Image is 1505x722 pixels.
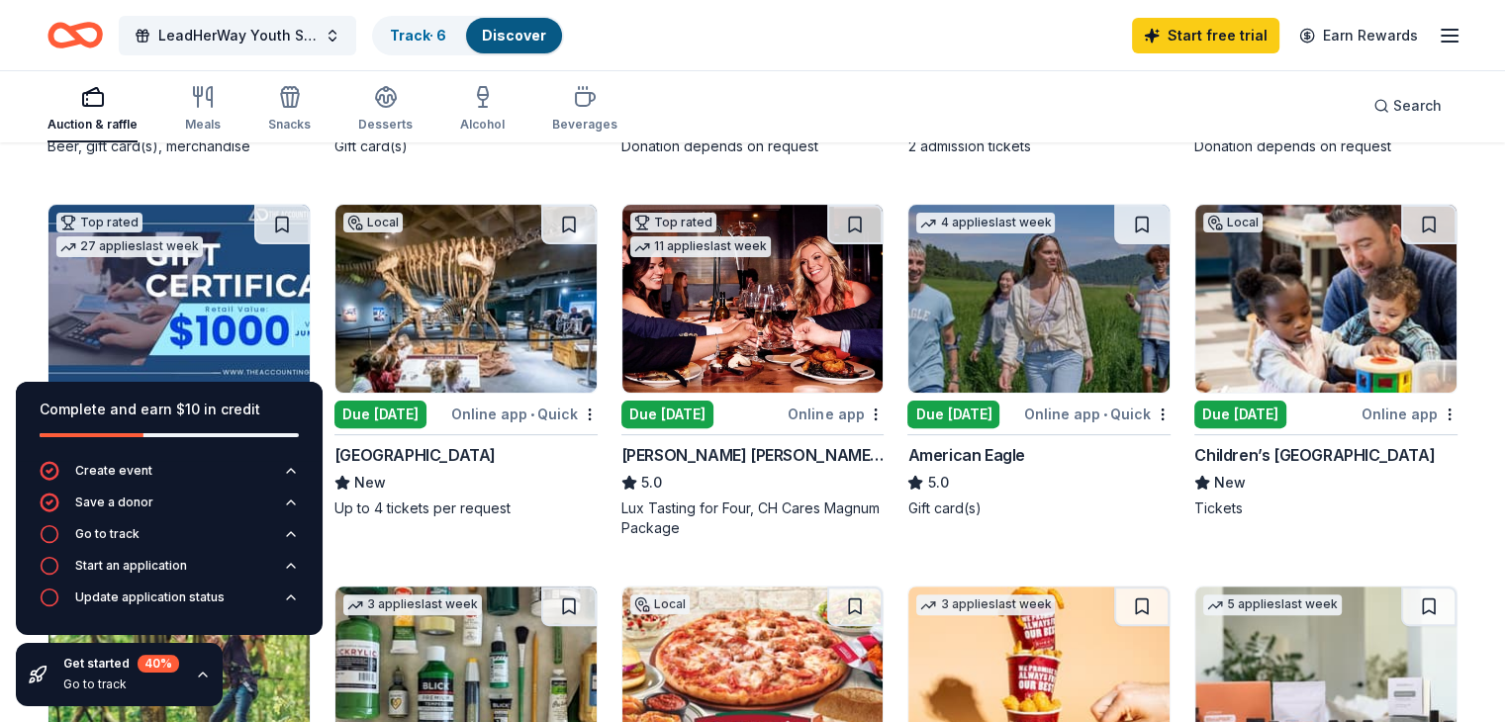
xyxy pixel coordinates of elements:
[63,655,179,673] div: Get started
[530,406,534,422] span: •
[1203,213,1263,232] div: Local
[75,558,187,574] div: Start an application
[158,24,317,47] span: LeadHerWay Youth Summit
[1103,406,1107,422] span: •
[451,402,598,426] div: Online app Quick
[185,117,221,133] div: Meals
[358,77,413,142] button: Desserts
[343,213,403,232] div: Local
[334,401,426,428] div: Due [DATE]
[40,524,299,556] button: Go to track
[334,498,598,518] div: Up to 4 tickets per request
[358,117,413,133] div: Desserts
[119,16,356,55] button: LeadHerWay Youth Summit
[1194,443,1435,467] div: Children’s [GEOGRAPHIC_DATA]
[40,556,299,587] button: Start an application
[75,526,140,542] div: Go to track
[908,205,1170,393] img: Image for American Eagle
[334,443,496,467] div: [GEOGRAPHIC_DATA]
[1214,471,1246,495] span: New
[75,463,152,479] div: Create event
[907,498,1171,518] div: Gift card(s)
[268,77,311,142] button: Snacks
[630,594,690,614] div: Local
[552,117,617,133] div: Beverages
[354,471,386,495] span: New
[907,401,999,428] div: Due [DATE]
[372,16,564,55] button: Track· 6Discover
[630,213,716,232] div: Top rated
[1194,498,1458,518] div: Tickets
[1024,402,1171,426] div: Online app Quick
[916,213,1055,233] div: 4 applies last week
[460,117,505,133] div: Alcohol
[788,402,884,426] div: Online app
[47,12,103,58] a: Home
[1132,18,1279,53] a: Start free trial
[907,136,1171,156] div: 2 admission tickets
[47,204,311,538] a: Image for The Accounting DoctorTop rated27 applieslast week23 days leftOnline app•QuickThe Accoun...
[621,401,713,428] div: Due [DATE]
[334,136,598,156] div: Gift card(s)
[343,594,482,615] div: 3 applies last week
[1358,86,1458,126] button: Search
[630,236,771,257] div: 11 applies last week
[621,136,885,156] div: Donation depends on request
[47,77,138,142] button: Auction & raffle
[641,471,662,495] span: 5.0
[40,493,299,524] button: Save a donor
[1194,204,1458,518] a: Image for Children’s Museum of ClevelandLocalDue [DATE]Online appChildren’s [GEOGRAPHIC_DATA]NewT...
[63,677,179,692] div: Go to track
[1194,136,1458,156] div: Donation depends on request
[1362,402,1458,426] div: Online app
[268,117,311,133] div: Snacks
[907,204,1171,518] a: Image for American Eagle4 applieslast weekDue [DATE]Online app•QuickAmerican Eagle5.0Gift card(s)
[75,495,153,510] div: Save a donor
[47,117,138,133] div: Auction & raffle
[1194,401,1286,428] div: Due [DATE]
[1287,18,1430,53] a: Earn Rewards
[927,471,948,495] span: 5.0
[390,27,446,44] a: Track· 6
[622,205,884,393] img: Image for Cooper's Hawk Winery and Restaurants
[48,205,310,393] img: Image for The Accounting Doctor
[552,77,617,142] button: Beverages
[40,398,299,421] div: Complete and earn $10 in credit
[40,587,299,619] button: Update application status
[75,589,225,605] div: Update application status
[56,236,203,257] div: 27 applies last week
[621,498,885,538] div: Lux Tasting for Four, CH Cares Magnum Package
[482,27,546,44] a: Discover
[56,213,142,232] div: Top rated
[334,204,598,518] a: Image for Great Lakes Science CenterLocalDue [DATE]Online app•Quick[GEOGRAPHIC_DATA]NewUp to 4 ti...
[138,655,179,673] div: 40 %
[47,136,311,156] div: Beer, gift card(s), merchandise
[1203,594,1342,615] div: 5 applies last week
[460,77,505,142] button: Alcohol
[1393,94,1442,118] span: Search
[907,443,1024,467] div: American Eagle
[621,443,885,467] div: [PERSON_NAME] [PERSON_NAME] Winery and Restaurants
[621,204,885,538] a: Image for Cooper's Hawk Winery and RestaurantsTop rated11 applieslast weekDue [DATE]Online app[PE...
[335,205,597,393] img: Image for Great Lakes Science Center
[1195,205,1457,393] img: Image for Children’s Museum of Cleveland
[916,594,1055,615] div: 3 applies last week
[40,461,299,493] button: Create event
[185,77,221,142] button: Meals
